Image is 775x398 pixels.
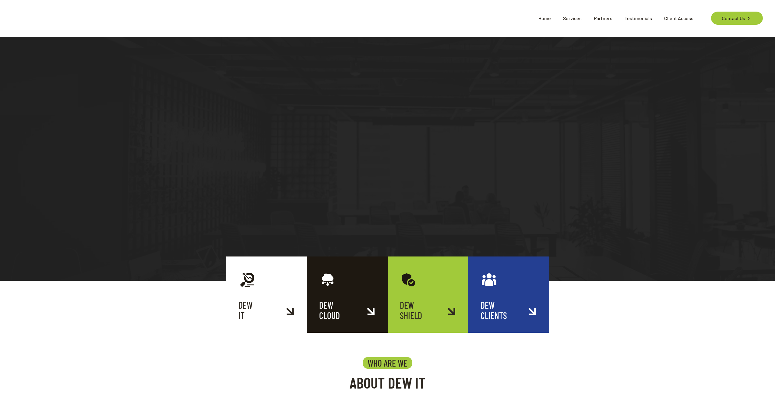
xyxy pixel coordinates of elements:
span: Testimonials [618,9,658,27]
a: Contact Us [711,12,763,25]
h4: WHO ARE WE [363,357,412,369]
span: Home [532,9,557,27]
a: DEWCLOUD [307,256,388,333]
span: Services [557,9,588,27]
span: Client Access [658,9,699,27]
a: DEWCLIENTS [468,256,549,333]
span: Partners [588,9,618,27]
a: DEWSHIELD [388,256,468,333]
a: DEWIT [226,256,307,333]
h2: ABOUT DEW IT [283,373,492,392]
